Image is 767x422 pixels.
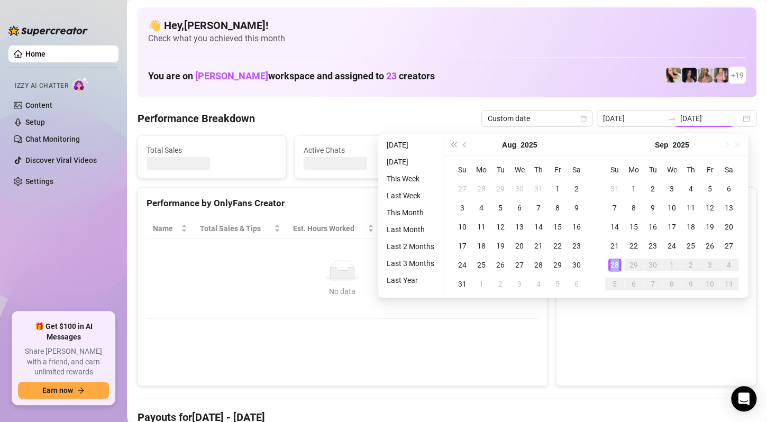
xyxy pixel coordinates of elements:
[42,386,73,395] span: Earn now
[8,25,88,36] img: logo-BBDzfeDw.svg
[680,113,741,124] input: End date
[380,218,451,239] th: Sales / Hour
[148,18,746,33] h4: 👋 Hey, [PERSON_NAME] !
[25,118,45,126] a: Setup
[25,156,97,164] a: Discover Viral Videos
[731,386,756,411] div: Open Intercom Messenger
[682,68,697,82] img: Baby (@babyyyybellaa)
[25,50,45,58] a: Home
[460,144,591,156] span: Messages Sent
[698,68,713,82] img: Kenzie (@dmaxkenz)
[72,77,89,92] img: AI Chatter
[147,144,277,156] span: Total Sales
[25,135,80,143] a: Chat Monitoring
[157,286,528,297] div: No data
[668,114,676,123] span: swap-right
[200,223,272,234] span: Total Sales & Tips
[603,113,663,124] input: Start date
[387,223,436,234] span: Sales / Hour
[153,223,179,234] span: Name
[714,68,728,82] img: Kenzie (@dmaxkenzfree)
[304,144,434,156] span: Active Chats
[138,111,255,126] h4: Performance Breakdown
[25,101,52,109] a: Content
[148,70,435,82] h1: You are on workspace and assigned to creators
[458,223,524,234] span: Chat Conversion
[148,33,746,44] span: Check what you achieved this month
[386,70,397,81] span: 23
[18,382,109,399] button: Earn nowarrow-right
[147,196,538,210] div: Performance by OnlyFans Creator
[15,81,68,91] span: Izzy AI Chatter
[731,69,744,81] span: + 19
[580,115,587,122] span: calendar
[451,218,538,239] th: Chat Conversion
[668,114,676,123] span: to
[25,177,53,186] a: Settings
[195,70,268,81] span: [PERSON_NAME]
[77,387,85,394] span: arrow-right
[18,346,109,378] span: Share [PERSON_NAME] with a friend, and earn unlimited rewards
[565,196,747,210] div: Sales by OnlyFans Creator
[147,218,194,239] th: Name
[293,223,366,234] div: Est. Hours Worked
[194,218,287,239] th: Total Sales & Tips
[18,322,109,342] span: 🎁 Get $100 in AI Messages
[488,111,586,126] span: Custom date
[666,68,681,82] img: Avry (@avryjennerfree)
